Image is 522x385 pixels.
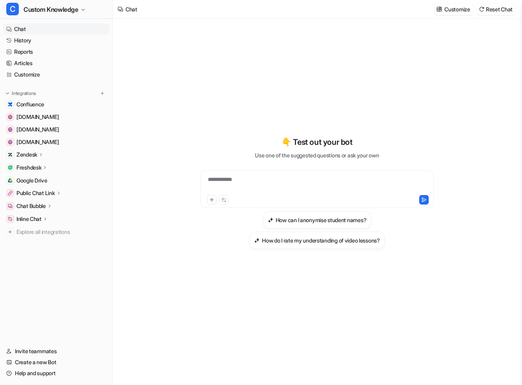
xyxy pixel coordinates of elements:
h3: How can I anonymise student names? [276,216,366,224]
p: Public Chat Link [16,189,55,197]
img: Google Drive [8,178,13,183]
p: Chat Bubble [16,202,46,210]
span: Confluence [16,100,44,108]
a: History [3,35,109,46]
p: Zendesk [16,151,37,159]
img: How do I rate my understanding of video lessons? [254,237,260,243]
a: Reports [3,46,109,57]
p: Freshdesk [16,164,41,172]
p: 👇 Test out your bot [282,136,352,148]
a: Articles [3,58,109,69]
img: Confluence [8,102,13,107]
img: Chat Bubble [8,204,13,208]
span: Google Drive [16,177,47,184]
a: Create a new Bot [3,357,109,368]
img: reset [479,6,484,12]
span: [DOMAIN_NAME] [16,138,59,146]
a: Customize [3,69,109,80]
a: Invite teammates [3,346,109,357]
p: Inline Chat [16,215,42,223]
h3: How do I rate my understanding of video lessons? [262,236,380,245]
p: Customize [444,5,470,13]
span: [DOMAIN_NAME] [16,126,59,133]
img: customize [437,6,442,12]
img: www.helpdesk.com [8,140,13,144]
img: explore all integrations [6,228,14,236]
button: Reset Chat [477,4,516,15]
a: Google DriveGoogle Drive [3,175,109,186]
a: www.helpdesk.com[DOMAIN_NAME] [3,137,109,148]
button: How do I rate my understanding of video lessons?How do I rate my understanding of video lessons? [249,232,385,249]
img: expand menu [5,91,10,96]
button: How can I anonymise student names?How can I anonymise student names? [263,211,371,228]
a: ConfluenceConfluence [3,99,109,110]
img: How can I anonymise student names? [268,217,273,223]
span: [DOMAIN_NAME] [16,113,59,121]
p: Integrations [12,90,36,97]
a: Help and support [3,368,109,379]
div: Chat [125,5,137,13]
span: Explore all integrations [16,226,106,238]
button: Integrations [3,89,38,97]
img: menu_add.svg [100,91,105,96]
a: www.blackbird.vc[DOMAIN_NAME] [3,124,109,135]
a: Explore all integrations [3,226,109,237]
a: docu.billwerk.plus[DOMAIN_NAME] [3,111,109,122]
img: Public Chat Link [8,191,13,195]
span: Custom Knowledge [24,4,78,15]
img: Zendesk [8,152,13,157]
img: Inline Chat [8,217,13,221]
button: Customize [434,4,473,15]
span: C [6,3,19,15]
img: docu.billwerk.plus [8,115,13,119]
img: www.blackbird.vc [8,127,13,132]
p: Use one of the suggested questions or ask your own [255,151,379,159]
img: Freshdesk [8,165,13,170]
a: Chat [3,24,109,35]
